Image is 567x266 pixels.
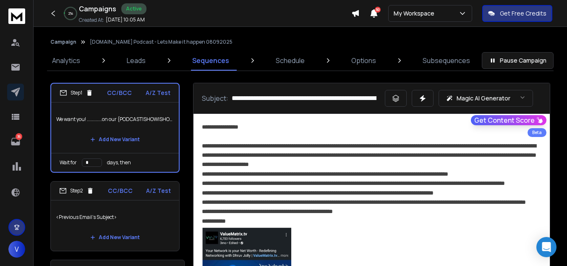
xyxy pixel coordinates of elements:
button: V [8,241,25,258]
p: My Workspace [394,9,438,18]
p: A/Z Test [146,89,170,97]
button: Add New Variant [84,131,146,148]
p: CC/BCC [107,89,132,97]
p: A/Z Test [146,187,171,195]
p: CC/BCC [108,187,133,195]
li: Step1CC/BCCA/Z TestWe want you! ............on our {PODCAST|SHOW|SHOWTIME|PROGRAM}Add New Variant... [50,83,180,173]
p: Get Free Credits [500,9,546,18]
li: Step2CC/BCCA/Z Test<Previous Email's Subject>Add New Variant [50,181,180,251]
div: Open Intercom Messenger [536,237,557,257]
p: Schedule [276,55,305,66]
a: Leads [122,50,151,71]
a: Options [346,50,381,71]
a: Sequences [187,50,234,71]
a: Analytics [47,50,85,71]
span: 50 [375,7,381,13]
div: Active [121,3,146,14]
p: Leads [127,55,146,66]
p: days, then [107,159,131,166]
p: 2 % [68,11,73,16]
button: Campaign [50,39,76,45]
div: Step 1 [60,89,93,97]
button: Add New Variant [84,229,146,246]
p: Wait for [60,159,77,166]
p: Created At: [79,17,104,24]
p: Magic AI Generator [457,94,510,103]
p: Sequences [192,55,229,66]
button: Pause Campaign [482,52,554,69]
a: Schedule [271,50,310,71]
div: Beta [528,128,546,137]
a: Subsequences [418,50,475,71]
p: [DOMAIN_NAME] Podcast - Lets Make it happen 08092025 [90,39,233,45]
p: Subsequences [423,55,470,66]
img: logo [8,8,25,24]
button: Magic AI Generator [439,90,533,107]
p: <Previous Email's Subject> [56,205,174,229]
p: Subject: [202,93,228,103]
p: We want you! ............on our {PODCAST|SHOW|SHOWTIME|PROGRAM} [56,108,174,131]
p: 36 [16,133,22,140]
div: Step 2 [59,187,94,195]
p: Analytics [52,55,80,66]
button: Get Free Credits [482,5,552,22]
h1: Campaigns [79,4,116,14]
p: Options [351,55,376,66]
a: 36 [7,133,24,150]
button: Get Content Score [471,115,546,125]
p: [DATE] 10:05 AM [106,16,145,23]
